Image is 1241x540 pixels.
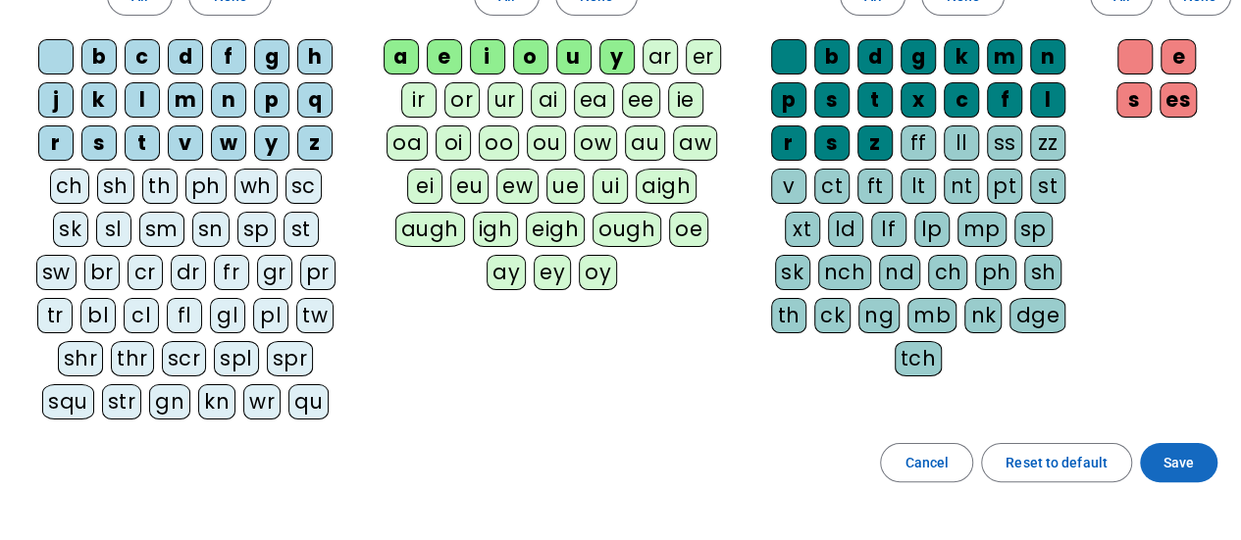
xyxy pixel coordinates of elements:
div: h [297,39,333,74]
div: aw [673,125,717,161]
div: pl [253,298,288,333]
div: j [38,82,74,118]
div: spr [267,341,314,376]
div: er [686,39,721,74]
div: sh [97,169,134,204]
div: lf [871,212,906,247]
div: oi [436,125,471,161]
div: fr [214,255,249,290]
div: gn [149,384,190,419]
div: ld [828,212,863,247]
div: v [771,169,806,204]
div: q [297,82,333,118]
div: p [254,82,289,118]
div: oy [579,255,617,290]
div: st [1030,169,1065,204]
div: squ [42,384,94,419]
div: k [81,82,117,118]
div: gl [210,298,245,333]
div: y [254,125,289,161]
div: ss [987,125,1022,161]
div: l [125,82,160,118]
div: f [211,39,246,74]
div: aigh [636,169,697,204]
span: Cancel [905,451,949,474]
div: ll [944,125,979,161]
div: gr [257,255,292,290]
div: g [901,39,936,74]
div: pr [300,255,336,290]
div: ue [546,169,585,204]
div: n [1030,39,1065,74]
div: z [297,125,333,161]
div: sk [775,255,810,290]
div: w [211,125,246,161]
div: b [814,39,850,74]
div: sh [1024,255,1061,290]
div: ch [50,169,89,204]
div: sp [237,212,276,247]
div: ir [401,82,437,118]
div: ie [668,82,703,118]
div: cr [128,255,163,290]
div: augh [395,212,465,247]
div: oa [387,125,428,161]
div: y [599,39,635,74]
div: nk [964,298,1002,333]
div: r [38,125,74,161]
div: th [771,298,806,333]
div: e [427,39,462,74]
div: ui [593,169,628,204]
div: s [814,125,850,161]
div: ey [534,255,571,290]
div: shr [58,341,104,376]
div: nt [944,169,979,204]
div: ch [928,255,967,290]
div: c [944,82,979,118]
div: u [556,39,592,74]
div: f [987,82,1022,118]
div: wr [243,384,281,419]
div: nd [879,255,920,290]
div: cl [124,298,159,333]
div: ow [574,125,617,161]
div: sm [139,212,184,247]
div: zz [1030,125,1065,161]
div: kn [198,384,235,419]
div: ct [814,169,850,204]
div: a [384,39,419,74]
div: ph [185,169,227,204]
div: sp [1014,212,1053,247]
div: t [857,82,893,118]
div: sn [192,212,230,247]
div: ur [488,82,523,118]
div: m [987,39,1022,74]
div: b [81,39,117,74]
div: s [814,82,850,118]
div: bl [80,298,116,333]
div: e [1161,39,1196,74]
div: o [513,39,548,74]
span: Save [1163,451,1194,474]
div: tch [895,341,943,376]
div: ck [814,298,851,333]
div: ay [487,255,526,290]
div: eu [450,169,489,204]
div: g [254,39,289,74]
div: xt [785,212,820,247]
div: x [901,82,936,118]
div: z [857,125,893,161]
div: qu [288,384,329,419]
div: es [1160,82,1197,118]
div: tw [296,298,334,333]
div: ar [643,39,678,74]
div: ea [574,82,614,118]
div: n [211,82,246,118]
div: oe [669,212,708,247]
div: sk [53,212,88,247]
div: p [771,82,806,118]
div: ph [975,255,1016,290]
div: pt [987,169,1022,204]
div: th [142,169,178,204]
div: t [125,125,160,161]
